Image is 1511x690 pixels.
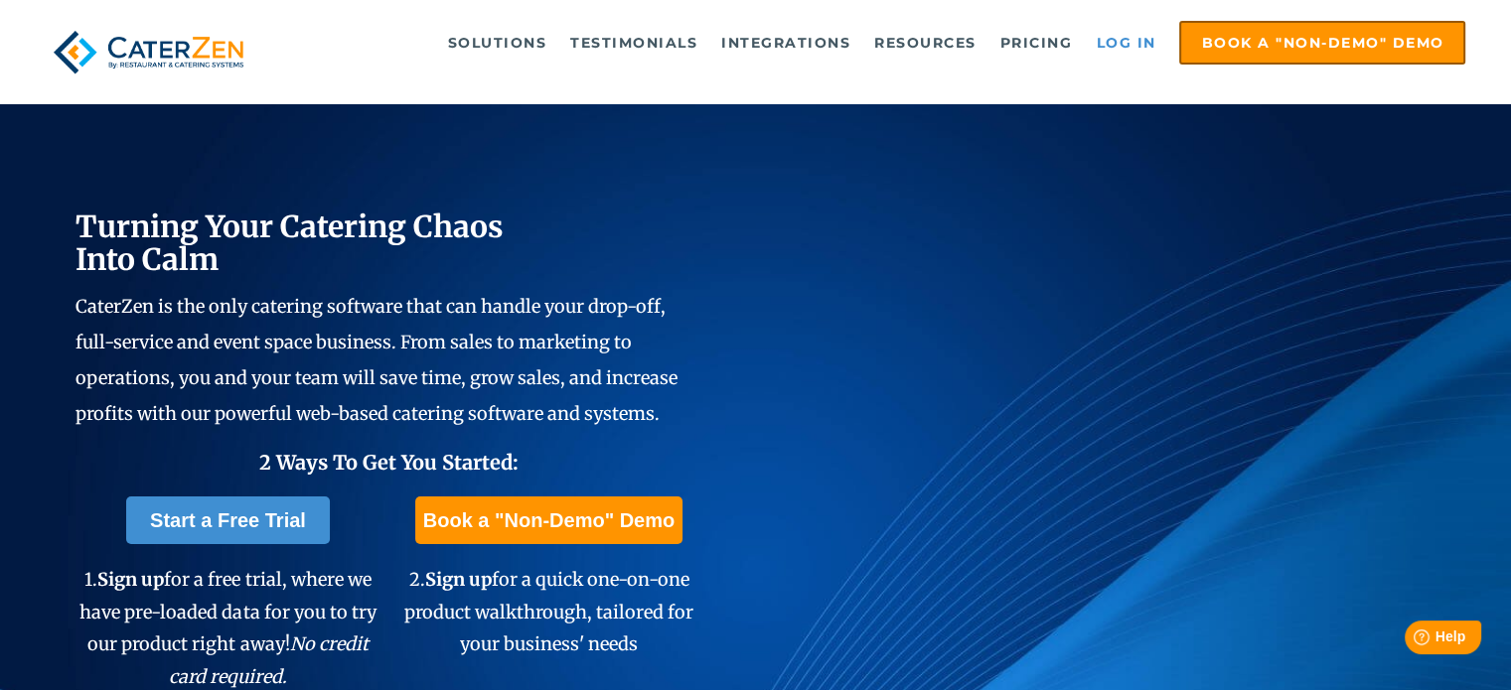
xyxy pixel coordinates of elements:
[711,23,860,63] a: Integrations
[1086,23,1165,63] a: Log in
[1179,21,1465,65] a: Book a "Non-Demo" Demo
[1334,613,1489,668] iframe: Help widget launcher
[76,295,678,425] span: CaterZen is the only catering software that can handle your drop-off, full-service and event spac...
[288,21,1465,65] div: Navigation Menu
[415,496,682,544] a: Book a "Non-Demo" Demo
[76,207,504,278] span: Turning Your Catering Chaos Into Calm
[79,568,376,687] span: 1. for a free trial, where we have pre-loaded data for you to try our product right away!
[169,632,369,687] em: No credit card required.
[126,496,330,544] a: Start a Free Trial
[560,23,707,63] a: Testimonials
[990,23,1083,63] a: Pricing
[438,23,557,63] a: Solutions
[404,568,693,655] span: 2. for a quick one-on-one product walkthrough, tailored for your business' needs
[97,568,164,591] span: Sign up
[46,21,252,83] img: caterzen
[864,23,986,63] a: Resources
[258,450,518,475] span: 2 Ways To Get You Started:
[424,568,491,591] span: Sign up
